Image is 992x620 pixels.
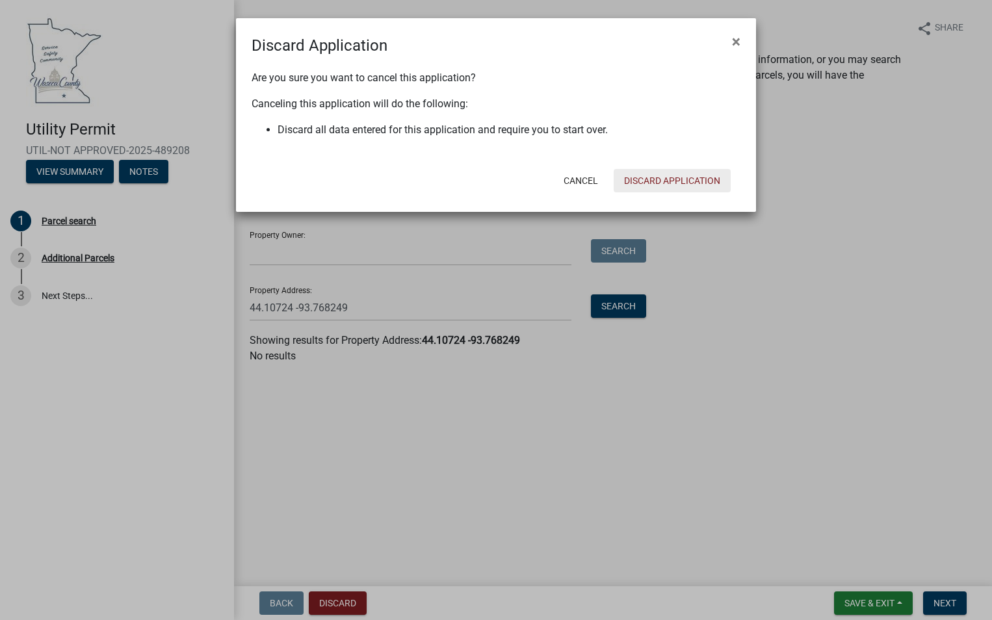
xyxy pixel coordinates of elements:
[722,23,751,60] button: Close
[278,122,740,138] li: Discard all data entered for this application and require you to start over.
[252,70,740,86] p: Are you sure you want to cancel this application?
[252,34,387,57] h4: Discard Application
[553,169,608,192] button: Cancel
[614,169,731,192] button: Discard Application
[252,96,740,112] p: Canceling this application will do the following:
[732,32,740,51] span: ×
